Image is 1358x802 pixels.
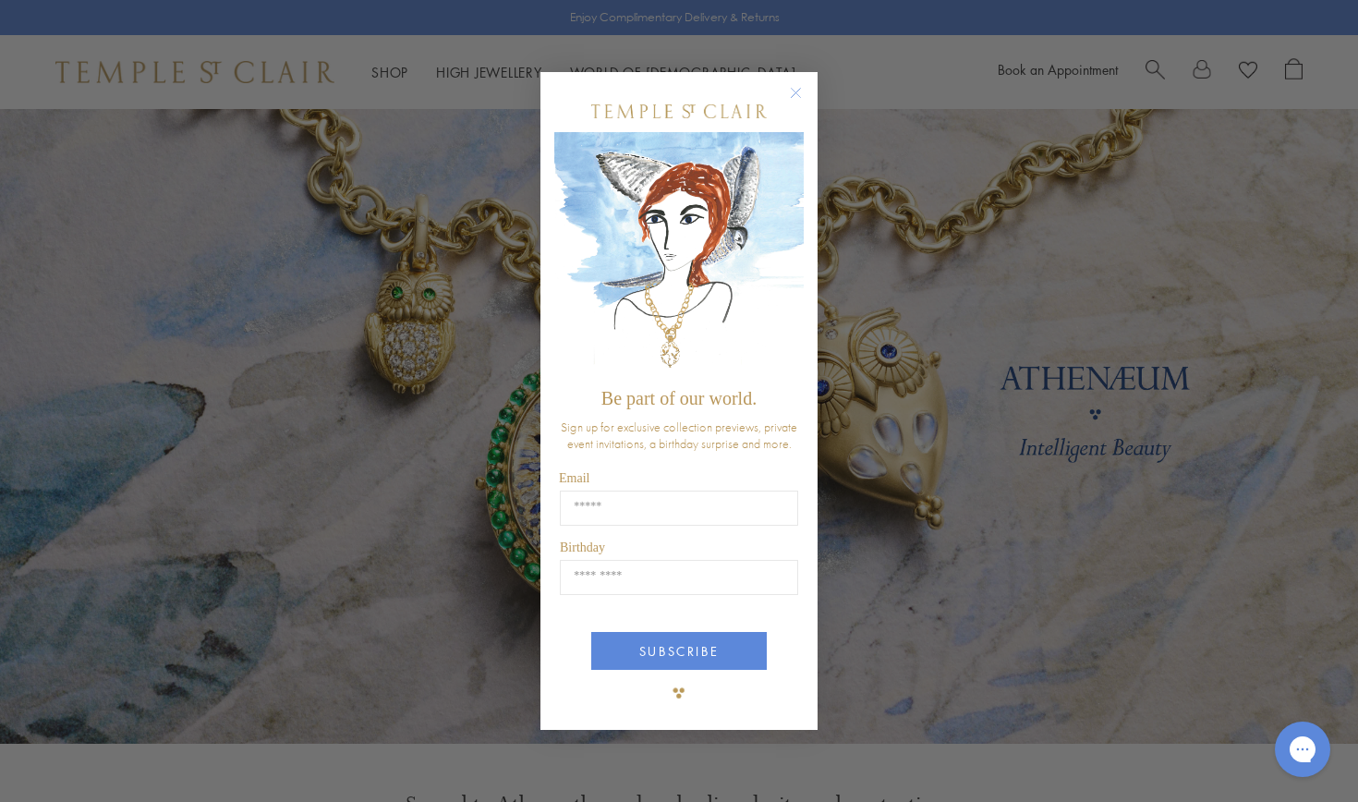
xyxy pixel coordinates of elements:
[554,132,804,379] img: c4a9eb12-d91a-4d4a-8ee0-386386f4f338.jpeg
[560,541,605,554] span: Birthday
[591,104,767,118] img: Temple St. Clair
[1266,715,1340,784] iframe: Gorgias live chat messenger
[591,632,767,670] button: SUBSCRIBE
[559,471,589,485] span: Email
[561,419,797,452] span: Sign up for exclusive collection previews, private event invitations, a birthday surprise and more.
[661,674,697,711] img: TSC
[601,388,757,408] span: Be part of our world.
[794,91,817,114] button: Close dialog
[560,491,798,526] input: Email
